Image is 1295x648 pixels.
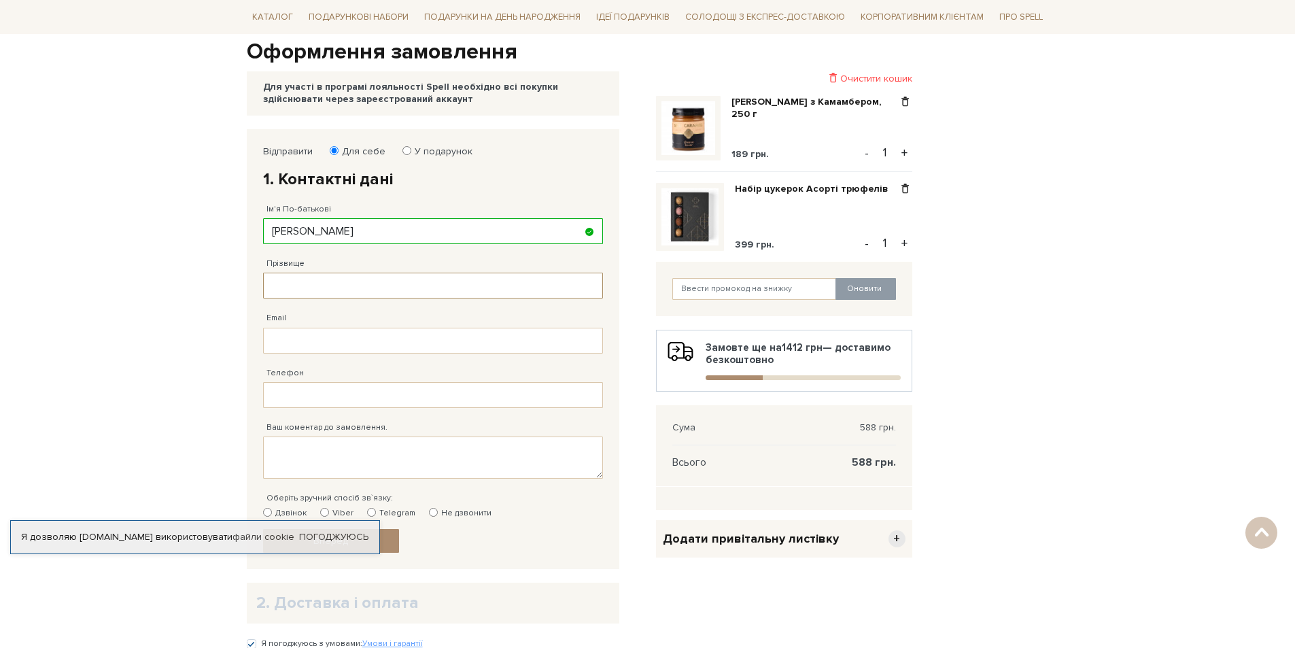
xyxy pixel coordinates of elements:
[860,143,874,163] button: -
[263,169,603,190] h2: 1. Контактні дані
[731,96,898,120] a: [PERSON_NAME] з Камамбером, 250 г
[367,508,376,517] input: Telegram
[994,7,1048,28] a: Про Spell
[303,7,414,28] a: Подарункові набори
[672,278,837,300] input: Ввести промокод на знижку
[668,341,901,380] div: Замовте ще на — доставимо безкоштовно
[299,531,368,543] a: Погоджуюсь
[731,148,769,160] span: 189 грн.
[855,7,989,28] a: Корпоративним клієнтам
[897,143,912,163] button: +
[330,146,339,155] input: Для себе
[735,239,774,250] span: 399 грн.
[232,531,294,543] a: файли cookie
[11,531,379,543] div: Я дозволяю [DOMAIN_NAME] використовувати
[656,72,912,85] div: Очистити кошик
[591,7,675,28] a: Ідеї подарунків
[266,312,286,324] label: Email
[367,507,415,519] label: Telegram
[672,422,695,434] span: Сума
[266,367,304,379] label: Телефон
[263,507,307,519] label: Дзвінок
[860,233,874,254] button: -
[333,146,385,158] label: Для себе
[680,5,850,29] a: Солодощі з експрес-доставкою
[266,422,387,434] label: Ваш коментар до замовлення.
[320,508,329,517] input: Viber
[429,507,491,519] label: Не дзвонити
[735,183,898,195] a: Набір цукерок Асорті трюфелів
[266,492,393,505] label: Оберіть зручний спосіб зв`язку:
[661,101,715,155] img: Карамель з Камамбером, 250 г
[419,7,586,28] a: Подарунки на День народження
[860,422,896,434] span: 588 грн.
[897,233,912,254] button: +
[263,508,272,517] input: Дзвінок
[256,592,610,613] h2: 2. Доставка і оплата
[402,146,411,155] input: У подарунок
[263,81,603,105] div: Для участі в програмі лояльності Spell необхідно всі покупки здійснювати через зареєстрований акк...
[263,146,313,158] label: Відправити
[661,188,719,245] img: Набір цукерок Асорті трюфелів
[266,258,305,270] label: Прізвище
[835,278,896,300] button: Оновити
[247,38,1049,67] h1: Оформлення замовлення
[320,507,353,519] label: Viber
[266,203,331,216] label: Ім'я По-батькові
[852,456,896,468] span: 588 грн.
[429,508,438,517] input: Не дзвонити
[672,456,706,468] span: Всього
[663,531,839,547] span: Додати привітальну листівку
[406,146,472,158] label: У подарунок
[888,530,905,547] span: +
[782,341,823,354] b: 1412 грн
[247,7,298,28] a: Каталог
